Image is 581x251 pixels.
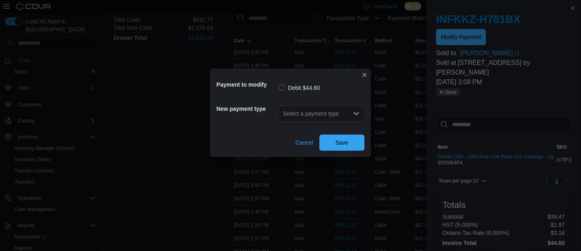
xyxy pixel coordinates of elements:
button: Save [319,135,365,151]
button: Closes this modal window [360,70,369,80]
label: Debit $44.60 [278,83,320,93]
button: Cancel [292,135,316,151]
h5: New payment type [216,101,277,117]
span: Cancel [295,139,313,147]
button: Open list of options [353,110,360,117]
h5: Payment to modify [216,77,277,93]
input: Accessible screen reader label [283,109,284,118]
span: Save [336,139,348,147]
